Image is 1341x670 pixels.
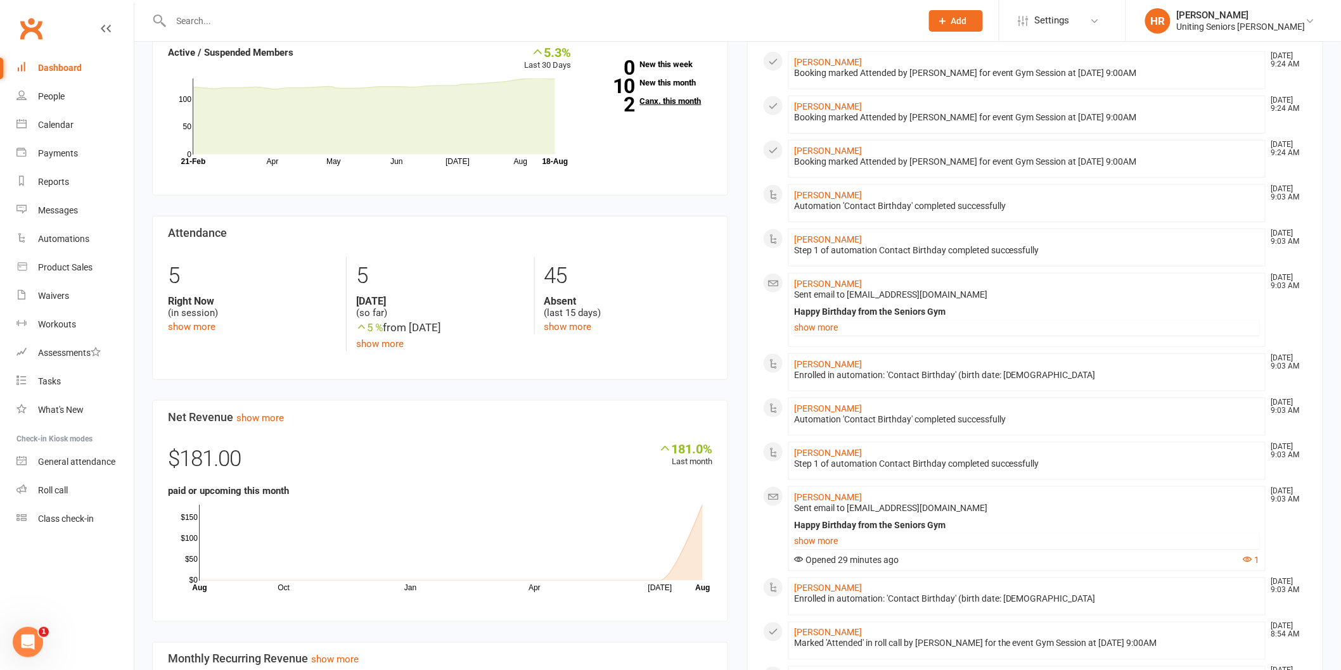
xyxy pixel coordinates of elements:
[167,12,913,30] input: Search...
[16,82,134,111] a: People
[525,45,572,59] div: 5.3%
[1265,141,1307,157] time: [DATE] 9:24 AM
[16,310,134,339] a: Workouts
[38,148,78,158] div: Payments
[168,257,337,295] div: 5
[794,638,1260,649] div: Marked 'Attended' in roll call by [PERSON_NAME] for the event Gym Session at [DATE] 9:00AM
[1265,443,1307,459] time: [DATE] 9:03 AM
[1035,6,1070,35] span: Settings
[168,295,337,307] strong: Right Now
[794,245,1260,256] div: Step 1 of automation Contact Birthday completed successfully
[356,295,524,319] div: (so far)
[168,47,293,58] strong: Active / Suspended Members
[1265,274,1307,290] time: [DATE] 9:03 AM
[38,291,69,301] div: Waivers
[16,253,134,282] a: Product Sales
[356,321,383,334] span: 5 %
[794,532,1260,550] a: show more
[38,262,93,272] div: Product Sales
[38,485,68,495] div: Roll call
[168,295,337,319] div: (in session)
[16,396,134,424] a: What's New
[38,376,61,386] div: Tasks
[1265,623,1307,639] time: [DATE] 8:54 AM
[1265,185,1307,201] time: [DATE] 9:03 AM
[591,79,712,87] a: 10New this month
[794,583,862,593] a: [PERSON_NAME]
[794,234,862,244] a: [PERSON_NAME]
[38,177,69,187] div: Reports
[591,95,635,114] strong: 2
[1265,229,1307,246] time: [DATE] 9:03 AM
[38,63,82,73] div: Dashboard
[38,348,101,358] div: Assessments
[236,412,284,424] a: show more
[1145,8,1171,34] div: HR
[16,54,134,82] a: Dashboard
[16,505,134,533] a: Class kiosk mode
[16,476,134,505] a: Roll call
[38,91,65,101] div: People
[794,520,1260,531] div: Happy Birthday from the Seniors Gym
[1265,354,1307,370] time: [DATE] 9:03 AM
[544,295,712,319] div: (last 15 days)
[168,227,712,239] h3: Attendance
[16,367,134,396] a: Tasks
[168,653,712,666] h3: Monthly Recurring Revenue
[1177,21,1306,32] div: Uniting Seniors [PERSON_NAME]
[794,359,862,369] a: [PERSON_NAME]
[38,234,89,244] div: Automations
[794,414,1260,425] div: Automation 'Contact Birthday' completed successfully
[38,205,78,215] div: Messages
[951,16,967,26] span: Add
[16,111,134,139] a: Calendar
[591,60,712,68] a: 0New this week
[16,339,134,367] a: Assessments
[658,441,712,455] div: 181.0%
[168,441,712,483] div: $181.00
[168,321,215,332] a: show more
[1265,96,1307,113] time: [DATE] 9:24 AM
[1265,578,1307,595] time: [DATE] 9:03 AM
[168,411,712,424] h3: Net Revenue
[311,654,359,666] a: show more
[794,555,899,565] span: Opened 29 minutes ago
[794,101,862,111] a: [PERSON_NAME]
[794,458,1260,469] div: Step 1 of automation Contact Birthday completed successfully
[794,190,862,200] a: [PERSON_NAME]
[1243,555,1260,566] button: 1
[794,156,1260,167] div: Booking marked Attended by [PERSON_NAME] for event Gym Session at [DATE] 9:00AM
[1265,487,1307,503] time: [DATE] 9:03 AM
[16,225,134,253] a: Automations
[356,338,404,350] a: show more
[39,627,49,637] span: 1
[13,627,43,657] iframe: Intercom live chat
[794,319,1260,336] a: show more
[356,319,524,336] div: from [DATE]
[794,307,1260,317] div: Happy Birthday from the Seniors Gym
[38,319,76,329] div: Workouts
[794,492,862,502] a: [PERSON_NAME]
[794,289,987,300] span: Sent email to [EMAIL_ADDRESS][DOMAIN_NAME]
[794,594,1260,605] div: Enrolled in automation: 'Contact Birthday' (birth date: [DEMOGRAPHIC_DATA]
[591,77,635,96] strong: 10
[16,139,134,168] a: Payments
[38,457,115,467] div: General attendance
[1265,398,1307,415] time: [DATE] 9:03 AM
[929,10,983,32] button: Add
[794,112,1260,123] div: Booking marked Attended by [PERSON_NAME] for event Gym Session at [DATE] 9:00AM
[794,503,987,513] span: Sent email to [EMAIL_ADDRESS][DOMAIN_NAME]
[356,295,524,307] strong: [DATE]
[168,485,289,496] strong: paid or upcoming this month
[794,57,862,67] a: [PERSON_NAME]
[38,120,74,130] div: Calendar
[794,146,862,156] a: [PERSON_NAME]
[591,58,635,77] strong: 0
[544,321,592,332] a: show more
[16,448,134,476] a: General attendance kiosk mode
[794,403,862,414] a: [PERSON_NAME]
[794,448,862,458] a: [PERSON_NAME]
[794,201,1260,212] div: Automation 'Contact Birthday' completed successfully
[544,257,712,295] div: 45
[1265,52,1307,68] time: [DATE] 9:24 AM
